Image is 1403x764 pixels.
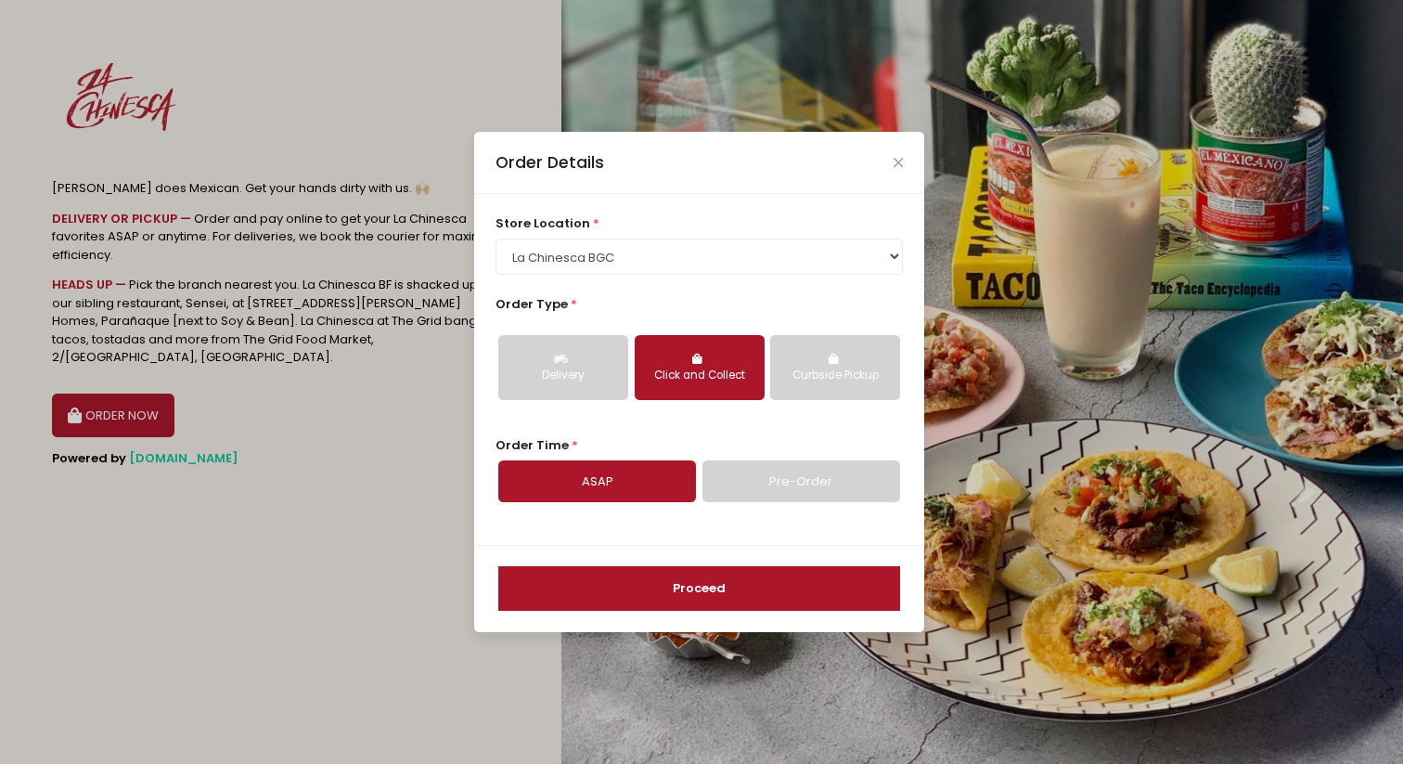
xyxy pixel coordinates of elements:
div: Curbside Pickup [783,368,887,384]
div: Click and Collect [648,368,752,384]
div: Order Details [496,150,604,175]
button: Delivery [498,335,628,400]
button: Close [894,158,903,167]
button: Click and Collect [635,335,765,400]
a: Pre-Order [702,460,900,503]
span: Order Type [496,295,568,313]
span: Order Time [496,436,569,454]
div: Delivery [511,368,615,384]
button: Curbside Pickup [770,335,900,400]
button: Proceed [498,566,900,611]
span: store location [496,214,590,232]
a: ASAP [498,460,696,503]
